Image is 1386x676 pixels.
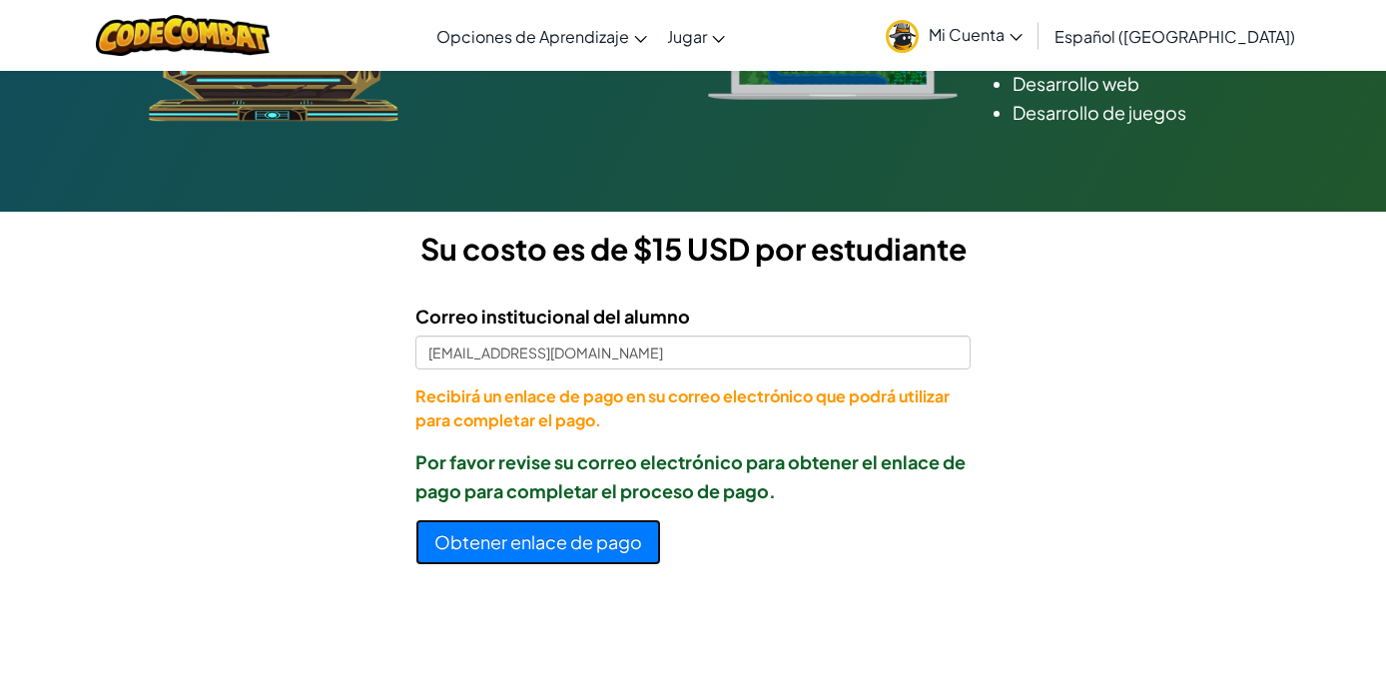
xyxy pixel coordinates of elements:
[415,447,970,505] p: Por favor revise su correo electrónico para obtener el enlace de pago para completar el proceso d...
[1054,26,1295,47] span: Español ([GEOGRAPHIC_DATA])
[415,302,690,331] label: Correo institucional del alumno
[1044,9,1305,63] a: Español ([GEOGRAPHIC_DATA])
[415,519,661,565] button: Obtener enlace de pago
[1013,98,1237,127] li: Desarrollo de juegos
[96,15,271,56] img: CodeCombat logo
[426,9,657,63] a: Opciones de Aprendizaje
[1013,69,1237,98] li: Desarrollo web
[667,26,707,47] span: Jugar
[657,9,735,63] a: Jugar
[436,26,629,47] span: Opciones de Aprendizaje
[886,20,919,53] img: avatar
[929,24,1023,45] span: Mi Cuenta
[415,384,970,432] p: Recibirá un enlace de pago en su correo electrónico que podrá utilizar para completar el pago.
[876,4,1033,67] a: Mi Cuenta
